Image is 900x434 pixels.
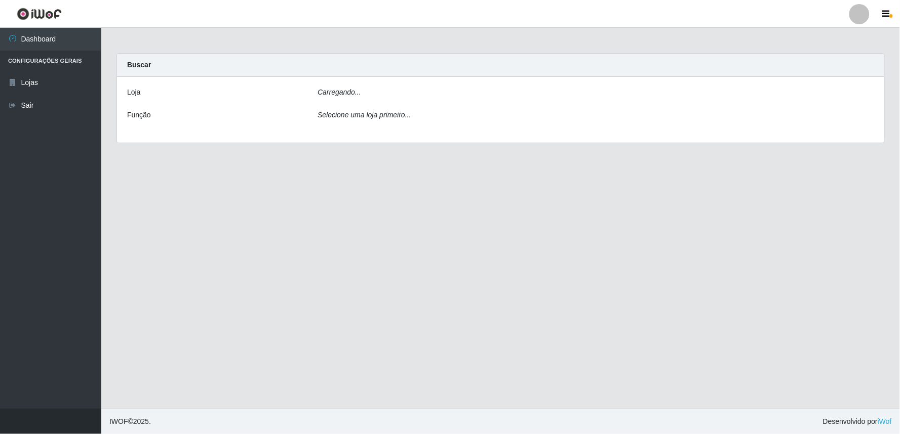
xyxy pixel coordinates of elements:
img: CoreUI Logo [17,8,62,20]
span: © 2025 . [109,416,151,427]
label: Loja [127,87,140,98]
i: Selecione uma loja primeiro... [318,111,411,119]
i: Carregando... [318,88,361,96]
span: Desenvolvido por [823,416,892,427]
a: iWof [878,417,892,425]
label: Função [127,110,151,120]
span: IWOF [109,417,128,425]
strong: Buscar [127,61,151,69]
